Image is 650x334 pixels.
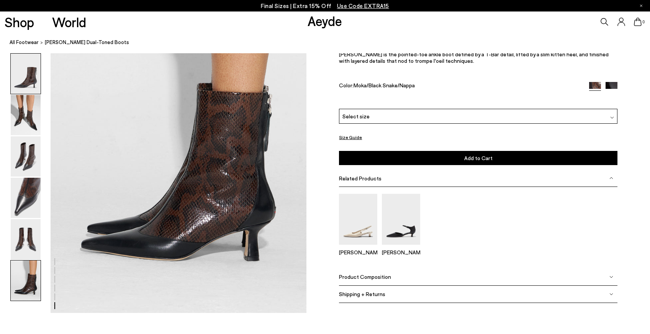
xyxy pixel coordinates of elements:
[337,2,389,9] span: Navigate to /collections/ss25-final-sizes
[339,273,391,280] span: Product Composition
[342,112,370,120] span: Select size
[308,13,342,29] a: Aeyde
[642,20,645,24] span: 0
[10,38,39,46] a: All Footwear
[339,82,580,91] div: Color:
[11,219,41,259] img: Sila Dual-Toned Boots - Image 5
[464,155,493,161] span: Add to Cart
[11,95,41,135] img: Sila Dual-Toned Boots - Image 2
[11,260,41,301] img: Sila Dual-Toned Boots - Image 6
[11,178,41,218] img: Sila Dual-Toned Boots - Image 4
[52,15,86,29] a: World
[339,133,362,142] button: Size Guide
[382,249,420,255] p: [PERSON_NAME]
[610,116,614,120] img: svg%3E
[339,239,377,255] a: Catrina Slingback Pumps [PERSON_NAME]
[354,82,415,88] span: Moka/Black Snake/Nappa
[339,51,617,64] p: [PERSON_NAME] is the pointed-toe ankle boot defined by a T-Bar detail, lifted by a slim kitten he...
[11,136,41,177] img: Sila Dual-Toned Boots - Image 3
[382,239,420,255] a: Tillie Ankle Strap Pumps [PERSON_NAME]
[339,291,385,297] span: Shipping + Returns
[339,175,381,181] span: Related Products
[382,193,420,244] img: Tillie Ankle Strap Pumps
[261,1,389,11] p: Final Sizes | Extra 15% Off
[11,54,41,94] img: Sila Dual-Toned Boots - Image 1
[609,292,613,296] img: svg%3E
[339,151,617,165] button: Add to Cart
[5,15,34,29] a: Shop
[609,275,613,279] img: svg%3E
[339,249,377,255] p: [PERSON_NAME]
[634,18,642,26] a: 0
[45,38,129,46] span: [PERSON_NAME] Dual-Toned Boots
[339,193,377,244] img: Catrina Slingback Pumps
[10,32,650,53] nav: breadcrumb
[609,176,613,180] img: svg%3E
